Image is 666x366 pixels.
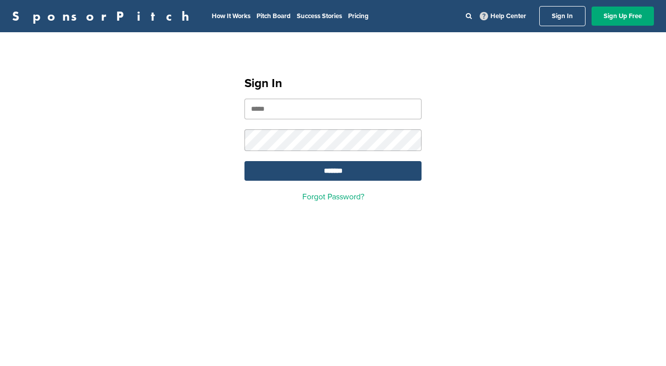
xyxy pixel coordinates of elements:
[539,6,586,26] a: Sign In
[592,7,654,26] a: Sign Up Free
[257,12,291,20] a: Pitch Board
[478,10,528,22] a: Help Center
[297,12,342,20] a: Success Stories
[348,12,369,20] a: Pricing
[12,10,196,23] a: SponsorPitch
[244,75,422,93] h1: Sign In
[302,192,364,202] a: Forgot Password?
[212,12,251,20] a: How It Works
